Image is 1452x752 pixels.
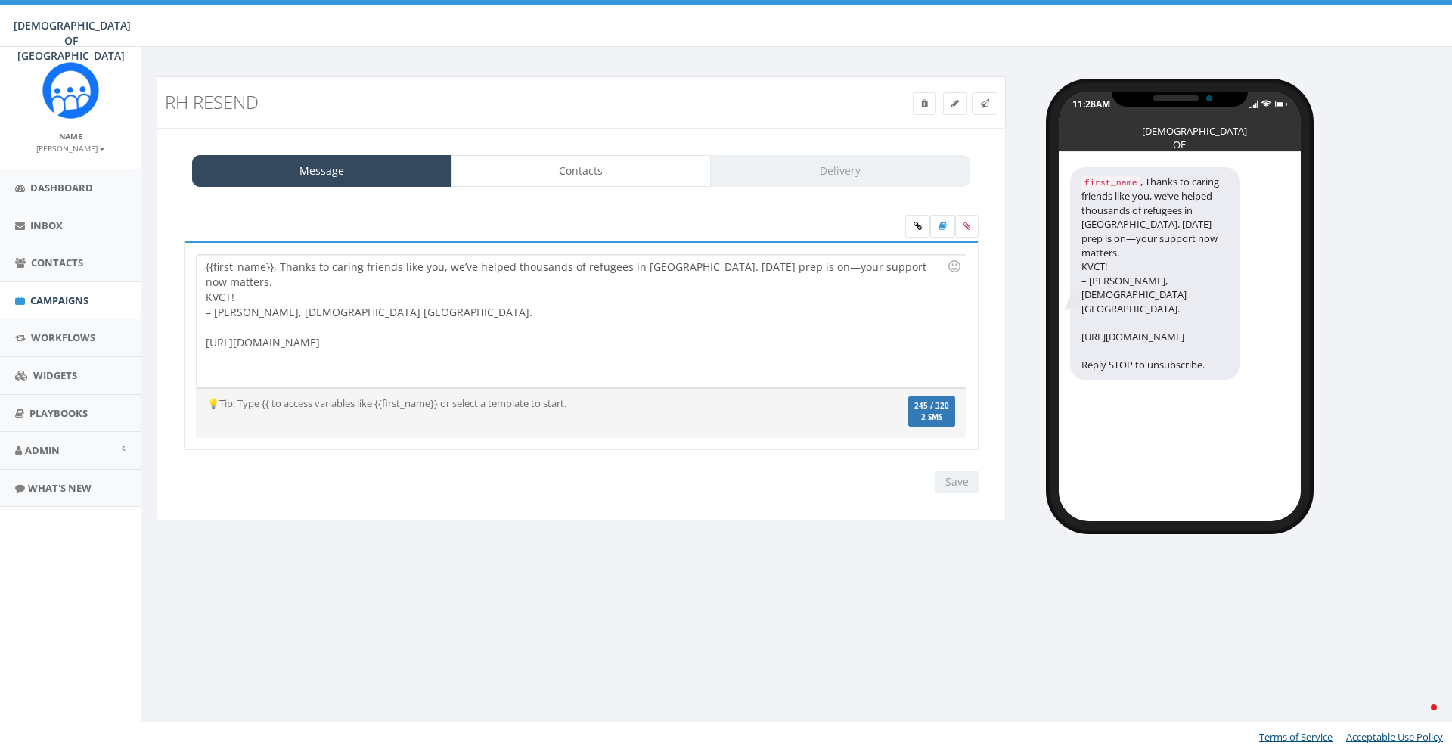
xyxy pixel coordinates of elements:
a: Acceptable Use Policy [1346,730,1443,744]
span: Inbox [30,219,63,232]
span: What's New [28,481,92,495]
a: Message [192,155,452,187]
span: Delete Campaign [921,97,928,110]
span: Contacts [31,256,83,269]
code: first_name [1081,176,1140,190]
small: [PERSON_NAME] [36,143,105,154]
span: Edit Campaign [951,97,959,110]
span: Dashboard [30,181,93,194]
div: , Thanks to caring friends like you, we’ve helped thousands of refugees in [GEOGRAPHIC_DATA]. [DA... [1070,167,1240,380]
span: [DEMOGRAPHIC_DATA] OF [GEOGRAPHIC_DATA] [14,18,131,63]
a: Terms of Service [1259,730,1333,744]
span: 2 SMS [914,414,949,421]
div: [DEMOGRAPHIC_DATA] OF [GEOGRAPHIC_DATA] [1142,124,1218,132]
label: Insert Template Text [930,215,955,238]
span: Campaigns [30,294,88,307]
div: {{first_name}}, Thanks to caring friends like you, we’ve helped thousands of refugees in [GEOGRAP... [197,255,965,387]
div: 11:28AM [1072,98,1110,110]
iframe: Intercom live chat [1401,701,1437,737]
span: Send Test Message [980,97,989,110]
span: Admin [25,443,60,457]
span: Widgets [33,368,77,382]
a: [PERSON_NAME] [36,141,105,154]
span: Workflows [31,331,95,344]
h3: RH resend [165,92,783,112]
div: 💡Tip: Type {{ to access variables like {{first_name}} or select a template to start. [196,396,838,411]
a: Contacts [451,155,712,187]
span: Playbooks [29,406,88,420]
span: Attach your media [955,215,979,238]
small: Name [59,131,82,141]
span: 245 / 320 [914,401,949,411]
img: Rally_Corp_Icon.png [42,62,99,119]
